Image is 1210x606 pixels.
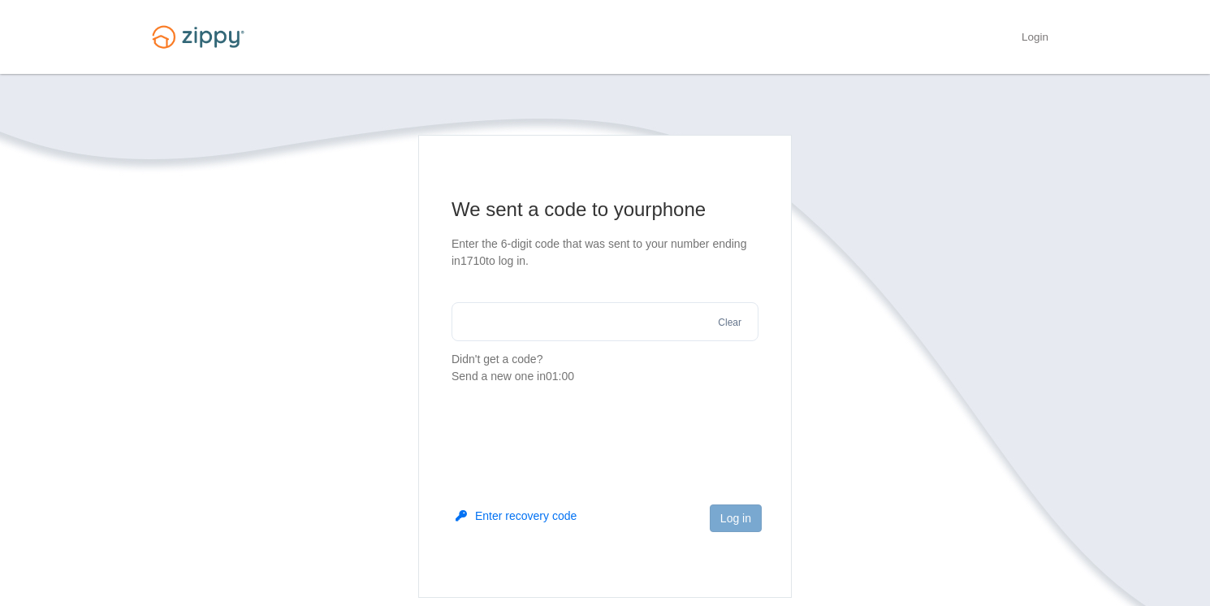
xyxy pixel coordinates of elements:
[452,236,758,270] p: Enter the 6-digit code that was sent to your number ending in 1710 to log in.
[142,18,254,56] img: Logo
[1022,31,1048,47] a: Login
[713,315,746,331] button: Clear
[452,368,758,385] div: Send a new one in 01:00
[456,508,577,524] button: Enter recovery code
[452,351,758,385] p: Didn't get a code?
[452,197,758,223] h1: We sent a code to your phone
[710,504,762,532] button: Log in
